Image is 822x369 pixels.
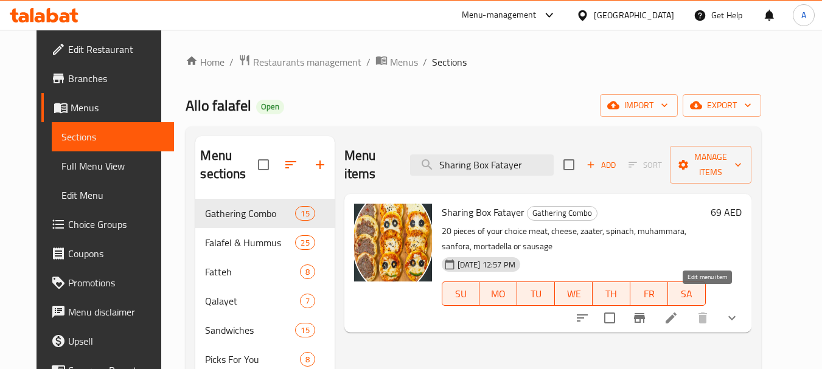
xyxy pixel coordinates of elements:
[296,208,314,219] span: 15
[300,294,315,308] div: items
[442,281,480,306] button: SU
[200,147,257,183] h2: Menu sections
[594,9,674,22] div: [GEOGRAPHIC_DATA]
[205,235,295,250] span: Falafel & Hummus
[68,334,164,348] span: Upsell
[560,285,588,303] span: WE
[71,100,164,115] span: Menus
[668,281,706,306] button: SA
[301,354,315,365] span: 8
[517,281,555,306] button: TU
[432,55,467,69] span: Sections
[462,8,537,22] div: Menu-management
[635,285,663,303] span: FR
[52,151,174,181] a: Full Menu View
[582,156,621,174] span: Add item
[484,285,512,303] span: MO
[68,217,164,232] span: Choice Groups
[390,55,418,69] span: Menus
[256,102,284,112] span: Open
[522,285,550,303] span: TU
[186,54,761,70] nav: breadcrumb
[688,303,717,333] button: delete
[205,352,299,367] span: Picks For You
[296,325,314,336] span: 15
[300,264,315,279] div: items
[52,122,174,151] a: Sections
[295,323,315,337] div: items
[442,224,706,254] p: 20 pieces of your choice meat, cheese, zaater, spinach, muhammara, sanfora, mortadella or sausage
[556,152,582,178] span: Select section
[801,9,806,22] span: A
[186,55,225,69] a: Home
[195,316,334,345] div: Sandwiches15
[344,147,395,183] h2: Menu items
[256,100,284,114] div: Open
[447,285,475,303] span: SU
[61,159,164,173] span: Full Menu View
[61,129,164,144] span: Sections
[205,206,295,221] span: Gathering Combo
[600,94,678,117] button: import
[52,181,174,210] a: Edit Menu
[692,98,751,113] span: export
[528,206,597,220] span: Gathering Combo
[41,326,174,356] a: Upsell
[568,303,597,333] button: sort-choices
[725,311,739,325] svg: Show Choices
[375,54,418,70] a: Menus
[305,150,335,179] button: Add section
[300,352,315,367] div: items
[186,92,251,119] span: Allo falafel
[195,228,334,257] div: Falafel & Hummus25
[68,305,164,319] span: Menu disclaimer
[680,150,742,180] span: Manage items
[442,203,524,221] span: Sharing Box Fatayer
[354,204,432,281] img: Sharing Box Fatayer
[295,206,315,221] div: items
[276,150,305,179] span: Sort sections
[717,303,747,333] button: show more
[621,156,670,174] span: Select section first
[301,266,315,278] span: 8
[68,42,164,57] span: Edit Restaurant
[68,275,164,290] span: Promotions
[301,295,315,307] span: 7
[41,268,174,297] a: Promotions
[673,285,701,303] span: SA
[527,206,597,221] div: Gathering Combo
[625,303,654,333] button: Branch-specific-item
[61,188,164,202] span: Edit Menu
[683,94,761,117] button: export
[195,199,334,228] div: Gathering Combo15
[41,93,174,122] a: Menus
[41,239,174,268] a: Coupons
[597,285,625,303] span: TH
[68,71,164,86] span: Branches
[593,281,630,306] button: TH
[585,158,618,172] span: Add
[670,146,751,184] button: Manage items
[41,35,174,64] a: Edit Restaurant
[195,286,334,316] div: Qalayet7
[205,264,299,279] span: Fatteh
[41,210,174,239] a: Choice Groups
[296,237,314,249] span: 25
[68,246,164,261] span: Coupons
[555,281,593,306] button: WE
[711,204,742,221] h6: 69 AED
[239,54,361,70] a: Restaurants management
[630,281,668,306] button: FR
[205,323,295,337] span: Sandwiches
[479,281,517,306] button: MO
[41,64,174,93] a: Branches
[251,152,276,178] span: Select all sections
[229,55,234,69] li: /
[205,294,299,308] span: Qalayet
